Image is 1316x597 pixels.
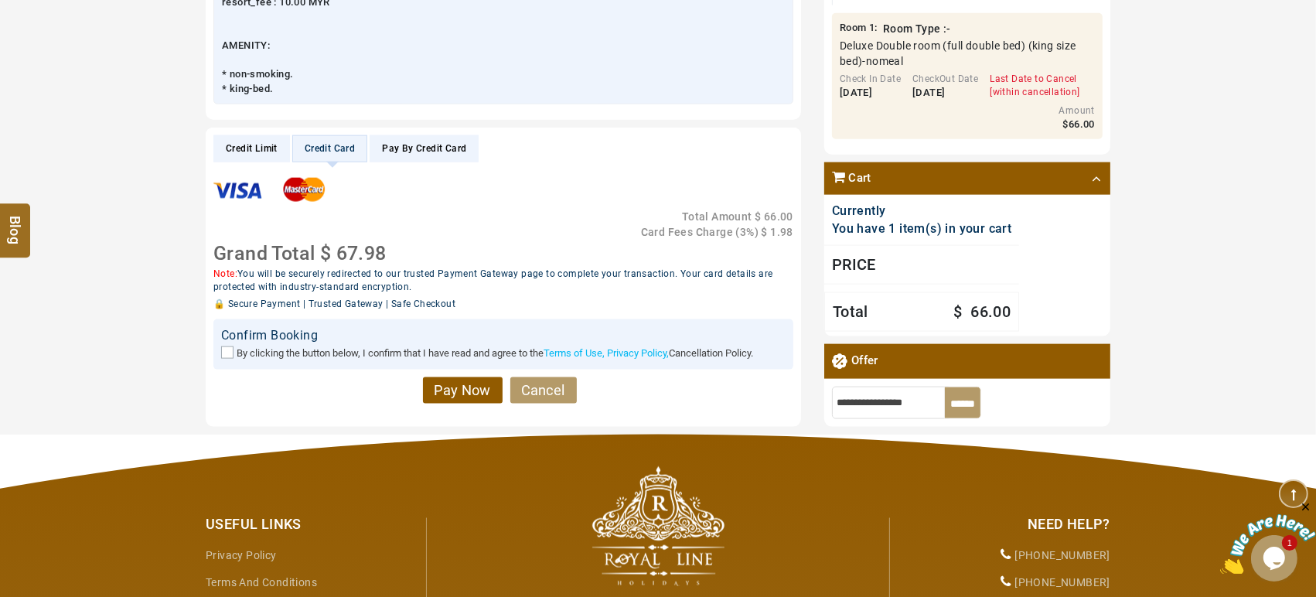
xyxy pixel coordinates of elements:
span: Grand Total [213,242,315,264]
span: $ [1063,118,1069,129]
span: Note: [213,268,237,279]
span: Credit Limit [226,143,278,154]
span: Cancel [522,382,565,398]
span: $ [762,226,768,238]
span: $ [953,302,962,321]
span: Total [833,301,868,323]
span: : [840,20,878,36]
span: 66.00 [970,302,1011,321]
div: CheckOut Date [912,72,978,85]
li: Credit Card [292,135,367,162]
span: ( %) [736,226,759,238]
span: Deluxe Double room (full double bed) (king size bed)-nomeal [840,37,1095,68]
div: Confirm Booking [221,327,786,345]
div: 🔒 Secure Payment | Trusted Gateway | Safe Checkout [213,298,793,311]
span: 67.98 [336,242,387,264]
span: 66.00 [1069,118,1095,129]
span: Currently You have 1 item(s) in your cart [832,203,1011,235]
b: Room Type :- [883,22,951,34]
span: Cart [848,170,871,186]
div: Amount [1018,104,1095,117]
span: Blog [5,216,26,229]
span: Cancellation Policy. [669,347,753,359]
div: Check In Date [840,72,901,85]
li: Pay By Credit Card [370,135,479,162]
div: Need Help? [902,514,1110,534]
span: Card Fees Charge [641,226,733,238]
span: Offer [851,352,878,371]
span: 1.98 [770,226,793,238]
a: Privacy Policy [206,549,277,561]
img: The Royal Line Holidays [592,466,724,586]
div: [within cancellation] [990,86,1079,99]
span: 1 [869,21,874,32]
span: 3 [740,226,746,238]
span: You will be securely redirected to our trusted Payment Gateway page to complete your transaction.... [213,268,773,292]
div: Useful Links [206,514,414,534]
li: [PHONE_NUMBER] [902,542,1110,569]
a: Privacy Policy, [607,347,669,359]
b: AMENITY: [222,39,270,51]
a: Terms of Use, [544,347,605,359]
span: Pay Now [435,382,491,398]
li: [PHONE_NUMBER] [902,569,1110,596]
div: [DATE] [840,86,901,101]
span: Room [840,21,867,32]
span: $ [320,242,331,264]
div: Last Date to Cancel [990,72,1079,85]
a: Terms and Conditions [206,576,317,588]
a: Cancel [510,377,577,404]
span: By clicking the button below, I confirm that I have read and agree to the [237,347,544,359]
span: Total Amount [682,210,752,223]
div: Price [824,245,1019,285]
div: [DATE] [912,86,978,101]
span: 66.00 [764,210,793,223]
span: $ [755,210,761,223]
iframe: chat widget [1220,500,1316,574]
